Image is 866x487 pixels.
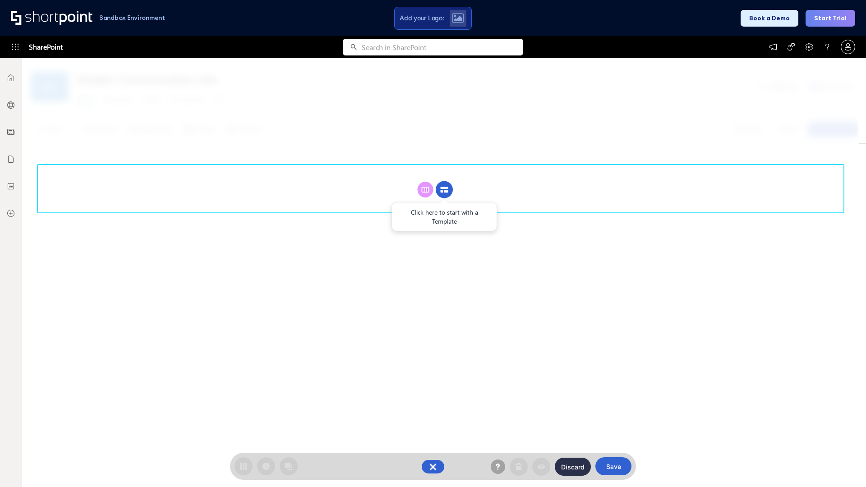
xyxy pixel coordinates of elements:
[821,444,866,487] iframe: Chat Widget
[555,458,591,476] button: Discard
[400,14,444,22] span: Add your Logo:
[99,15,165,20] h1: Sandbox Environment
[29,36,63,58] span: SharePoint
[362,39,523,55] input: Search in SharePoint
[741,10,798,27] button: Book a Demo
[806,10,855,27] button: Start Trial
[595,457,631,475] button: Save
[452,13,464,23] img: Upload logo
